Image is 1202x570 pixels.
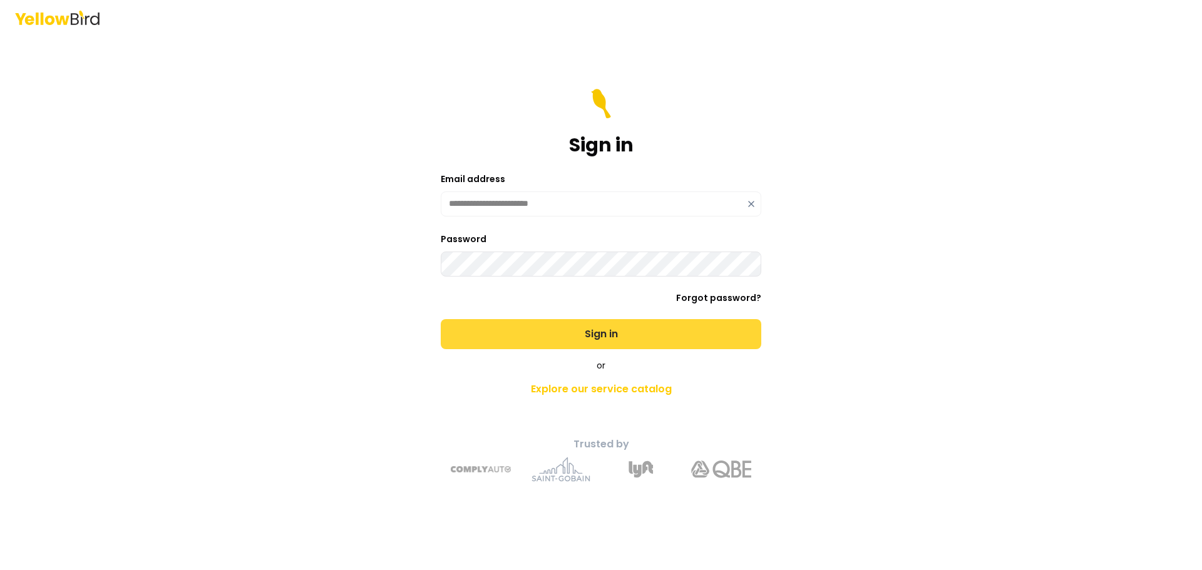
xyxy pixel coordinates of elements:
label: Email address [441,173,505,185]
h1: Sign in [569,134,634,156]
label: Password [441,233,486,245]
p: Trusted by [381,437,821,452]
button: Sign in [441,319,761,349]
a: Explore our service catalog [381,377,821,402]
span: or [597,359,605,372]
a: Forgot password? [676,292,761,304]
